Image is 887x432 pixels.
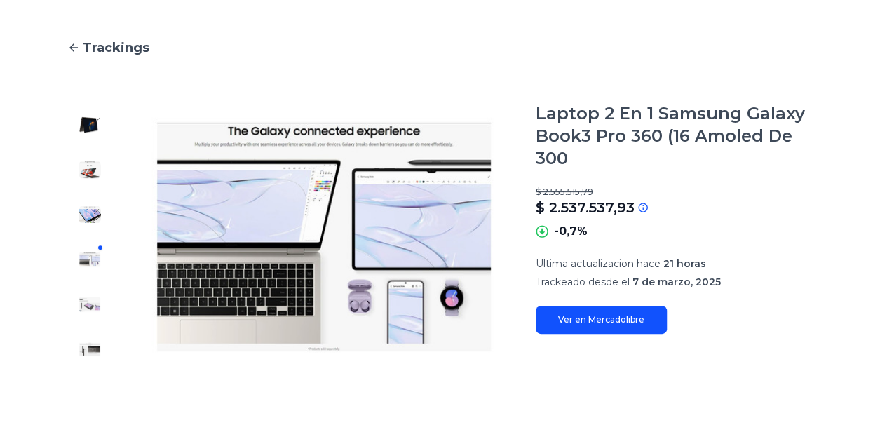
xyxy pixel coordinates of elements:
[632,276,721,288] span: 7 de marzo, 2025
[79,114,101,136] img: Laptop 2 En 1 Samsung Galaxy Book3 Pro 360 (16 Amoled De 300
[554,223,588,240] p: -0,7%
[536,306,667,334] a: Ver en Mercadolibre
[536,102,820,170] h1: Laptop 2 En 1 Samsung Galaxy Book3 Pro 360 (16 Amoled De 300
[536,187,820,198] p: $ 2.555.515,79
[79,293,101,316] img: Laptop 2 En 1 Samsung Galaxy Book3 Pro 360 (16 Amoled De 300
[67,38,820,58] a: Trackings
[536,198,635,217] p: $ 2.537.537,93
[83,38,149,58] span: Trackings
[79,248,101,271] img: Laptop 2 En 1 Samsung Galaxy Book3 Pro 360 (16 Amoled De 300
[79,338,101,360] img: Laptop 2 En 1 Samsung Galaxy Book3 Pro 360 (16 Amoled De 300
[140,102,508,372] img: Laptop 2 En 1 Samsung Galaxy Book3 Pro 360 (16 Amoled De 300
[536,276,630,288] span: Trackeado desde el
[663,257,706,270] span: 21 horas
[79,158,101,181] img: Laptop 2 En 1 Samsung Galaxy Book3 Pro 360 (16 Amoled De 300
[79,203,101,226] img: Laptop 2 En 1 Samsung Galaxy Book3 Pro 360 (16 Amoled De 300
[536,257,661,270] span: Ultima actualizacion hace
